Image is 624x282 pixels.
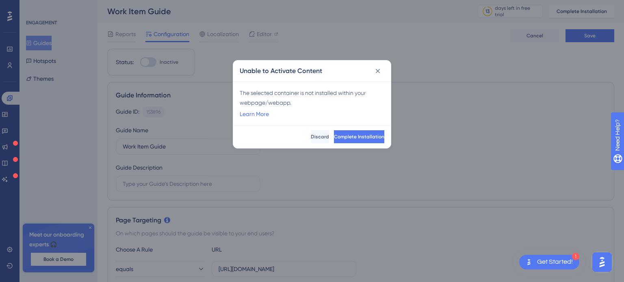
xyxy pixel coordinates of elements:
[311,133,329,140] span: Discard
[590,250,614,274] iframe: UserGuiding AI Assistant Launcher
[537,258,573,267] div: Get Started!
[524,257,534,267] img: launcher-image-alternative-text
[572,253,579,260] div: 1
[19,2,51,12] span: Need Help?
[240,88,384,108] div: The selected container is not installed within your webpage/webapp.
[334,133,384,140] span: Complete Installation
[519,255,579,269] div: Open Get Started! checklist, remaining modules: 1
[240,66,322,76] h2: Unable to Activate Content
[240,109,269,119] a: Learn More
